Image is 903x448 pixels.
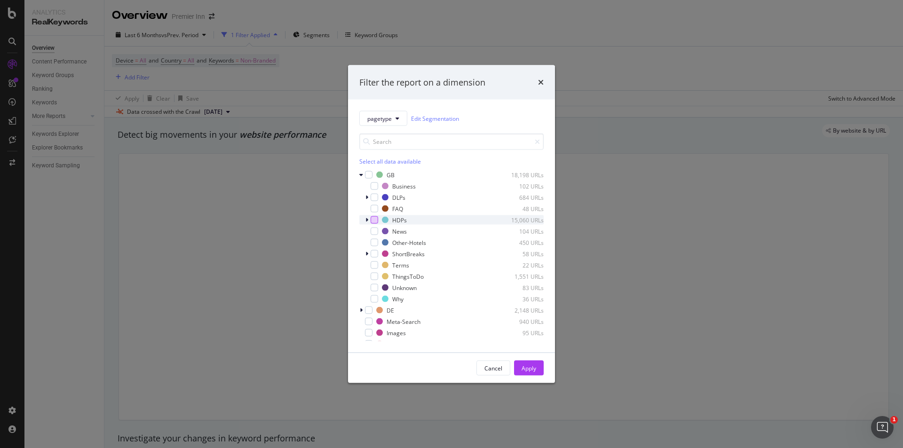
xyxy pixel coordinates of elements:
[498,329,544,337] div: 95 URLs
[411,113,459,123] a: Edit Segmentation
[387,171,395,179] div: GB
[367,114,392,122] span: pagetype
[498,182,544,190] div: 102 URLs
[498,283,544,291] div: 83 URLs
[498,204,544,212] div: 48 URLs
[522,364,536,372] div: Apply
[498,216,544,224] div: 15,060 URLs
[498,306,544,314] div: 2,148 URLs
[392,295,404,303] div: Why
[392,227,407,235] div: News
[498,238,544,246] div: 450 URLs
[392,193,405,201] div: DLPs
[514,361,544,376] button: Apply
[538,76,544,88] div: times
[359,157,544,165] div: Select all data available
[392,250,425,258] div: ShortBreaks
[498,193,544,201] div: 684 URLs
[890,416,898,424] span: 1
[387,329,406,337] div: Images
[498,340,544,348] div: 1 URL
[498,250,544,258] div: 58 URLs
[392,272,424,280] div: ThingsToDo
[498,171,544,179] div: 18,198 URLs
[359,76,485,88] div: Filter the report on a dimension
[498,227,544,235] div: 104 URLs
[498,272,544,280] div: 1,551 URLs
[392,283,417,291] div: Unknown
[392,204,403,212] div: FAQ
[498,295,544,303] div: 36 URLs
[392,238,426,246] div: Other-Hotels
[392,216,407,224] div: HDPs
[348,65,555,383] div: modal
[498,317,544,325] div: 940 URLs
[484,364,502,372] div: Cancel
[498,261,544,269] div: 22 URLs
[392,182,416,190] div: Business
[387,317,420,325] div: Meta-Search
[871,416,894,439] iframe: Intercom live chat
[387,340,413,348] div: #nomatch
[387,306,394,314] div: DE
[392,261,409,269] div: Terms
[359,111,407,126] button: pagetype
[476,361,510,376] button: Cancel
[359,134,544,150] input: Search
